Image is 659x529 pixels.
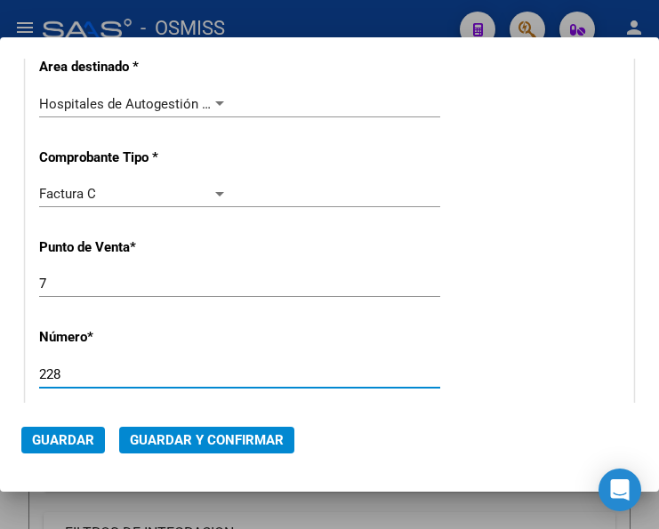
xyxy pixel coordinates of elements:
div: Open Intercom Messenger [599,469,641,511]
span: Guardar [32,432,94,448]
p: Número [39,327,213,348]
button: Guardar y Confirmar [119,427,294,453]
span: Hospitales de Autogestión - Afiliaciones [39,96,279,112]
span: Factura C [39,186,96,202]
p: Area destinado * [39,57,213,77]
button: Guardar [21,427,105,453]
span: Guardar y Confirmar [130,432,284,448]
p: Punto de Venta [39,237,213,258]
p: Comprobante Tipo * [39,148,213,168]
